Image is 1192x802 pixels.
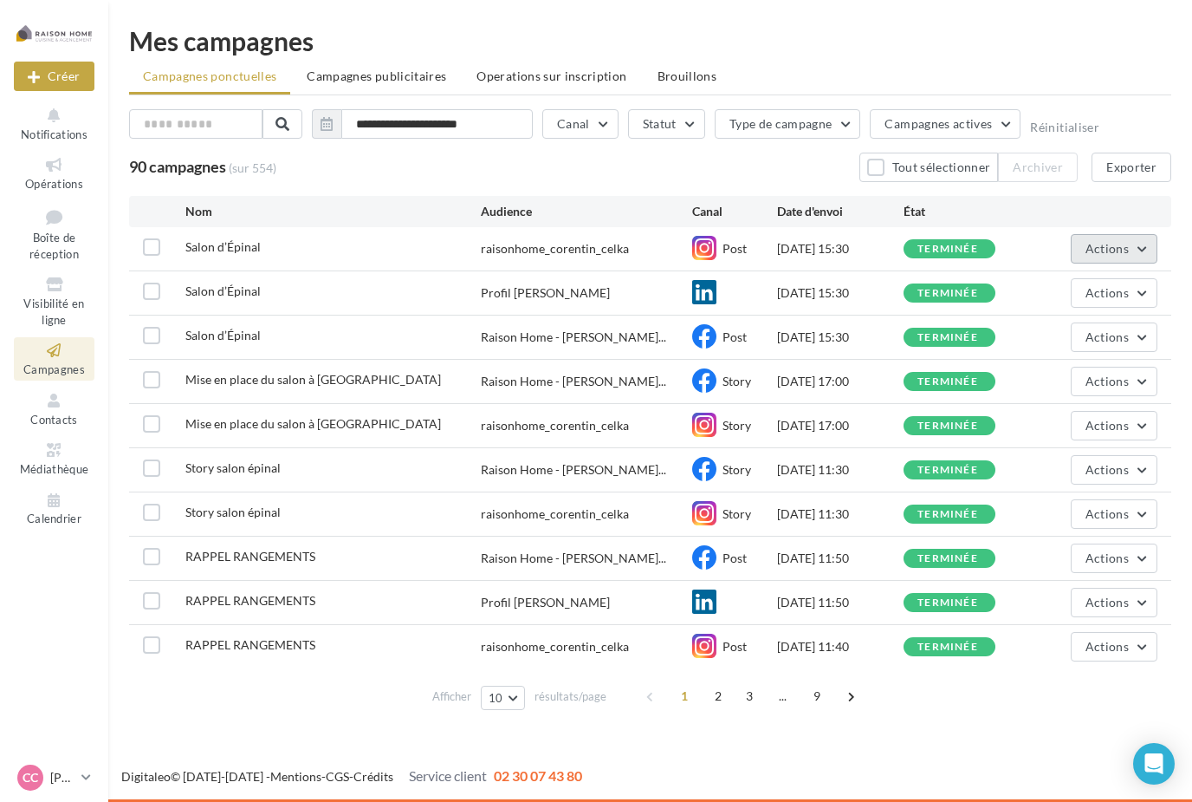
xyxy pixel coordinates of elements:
div: Profil [PERSON_NAME] [481,594,610,611]
div: terminée [917,465,978,476]
button: Actions [1071,455,1157,485]
div: Profil [PERSON_NAME] [481,284,610,302]
button: Créer [14,62,94,91]
span: Post [722,551,747,565]
button: Campagnes actives [870,109,1020,139]
span: Boîte de réception [29,231,79,261]
span: CC [23,769,38,786]
div: [DATE] 17:00 [777,417,904,434]
span: Actions [1085,595,1129,610]
button: Exporter [1092,153,1171,182]
div: [DATE] 15:30 [777,240,904,258]
span: Raison Home - [PERSON_NAME]... [481,550,666,567]
button: Actions [1071,278,1157,308]
span: Raison Home - [PERSON_NAME]... [481,373,666,390]
div: terminée [917,421,978,432]
span: Brouillons [658,68,717,83]
div: Open Intercom Messenger [1133,743,1175,785]
span: résultats/page [534,688,606,705]
button: Statut [628,109,705,139]
div: [DATE] 15:30 [777,329,904,346]
span: Story [722,506,751,521]
span: Raison Home - [PERSON_NAME]... [481,329,666,346]
div: [DATE] 11:30 [777,505,904,523]
span: Campagnes [23,362,85,376]
span: Raison Home - [PERSON_NAME]... [481,461,666,479]
span: Notifications [21,127,87,141]
span: 90 campagnes [129,157,226,176]
a: CC [PERSON_NAME] [14,761,94,794]
button: Actions [1071,234,1157,264]
div: terminée [917,332,978,343]
span: Actions [1085,551,1129,565]
span: 9 [803,682,831,710]
button: Actions [1071,323,1157,352]
div: [DATE] 17:00 [777,373,904,390]
span: RAPPEL RANGEMENTS [185,549,315,564]
a: Contacts [14,388,94,430]
a: Mentions [270,769,321,784]
div: [DATE] 11:40 [777,638,904,655]
button: Actions [1071,411,1157,440]
span: 3 [735,682,763,710]
a: Visibilité en ligne [14,271,94,330]
span: Visibilité en ligne [23,297,84,327]
span: Médiathèque [20,462,89,476]
span: Contacts [30,413,78,427]
button: Notifications [14,102,94,145]
div: terminée [917,376,978,388]
a: CGS [326,769,349,784]
span: Opérations [25,177,83,191]
span: Salon d’Épinal [185,239,261,254]
span: RAPPEL RANGEMENTS [185,593,315,608]
span: Mise en place du salon à Épinal [185,416,441,431]
button: Actions [1071,499,1157,529]
a: Opérations [14,152,94,194]
span: ... [769,682,797,710]
span: Story [722,462,751,477]
div: [DATE] 11:30 [777,461,904,479]
div: terminée [917,509,978,520]
div: Date d'envoi [777,203,904,220]
button: Tout sélectionner [859,153,998,182]
button: Actions [1071,632,1157,662]
button: Type de campagne [715,109,861,139]
div: [DATE] 11:50 [777,594,904,611]
div: terminée [917,244,978,255]
div: Nom [185,203,482,220]
button: Actions [1071,544,1157,573]
span: Mise en place du salon à Épinal [185,372,441,387]
span: Story salon épinal [185,505,281,519]
div: Nouvelle campagne [14,62,94,91]
div: raisonhome_corentin_celka [481,417,629,434]
span: Post [722,241,747,256]
button: Actions [1071,367,1157,396]
span: Campagnes publicitaires [307,68,446,83]
a: Boîte de réception [14,202,94,265]
button: Canal [542,109,619,139]
div: raisonhome_corentin_celka [481,638,629,655]
span: (sur 554) [229,160,276,177]
span: Post [722,639,747,654]
div: État [904,203,1030,220]
span: Afficher [432,688,471,705]
button: Actions [1071,588,1157,617]
div: [DATE] 15:30 [777,284,904,302]
div: terminée [917,642,978,653]
span: Salon d’Épinal [185,328,261,342]
div: Canal [692,203,777,220]
span: Actions [1085,506,1129,521]
span: Story salon épinal [185,460,281,475]
button: Réinitialiser [1030,121,1099,134]
span: Story [722,374,751,388]
span: Service client [409,767,487,784]
span: Actions [1085,418,1129,433]
span: Operations sur inscription [476,68,626,83]
span: 10 [489,691,503,705]
div: Mes campagnes [129,28,1171,54]
a: Calendrier [14,487,94,530]
div: terminée [917,288,978,299]
span: RAPPEL RANGEMENTS [185,637,315,652]
div: Audience [481,203,692,220]
span: Actions [1085,241,1129,256]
